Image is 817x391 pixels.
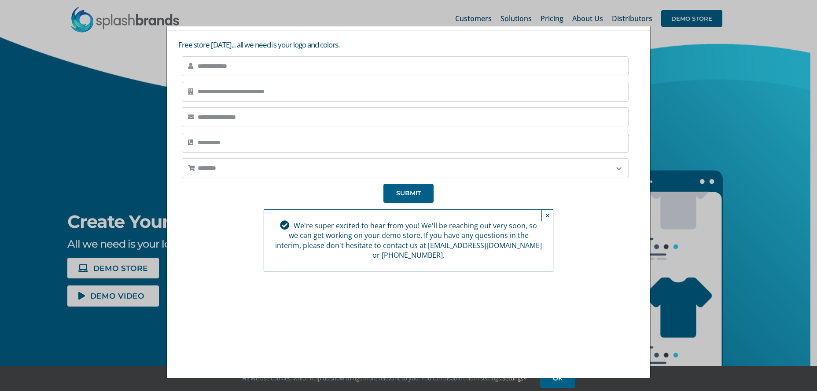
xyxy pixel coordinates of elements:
span: SUBMIT [396,190,421,197]
span: We're super excited to hear from you! We'll be reaching out very soon, so we can get working on y... [275,221,542,260]
button: SUBMIT [383,184,434,203]
p: Free store [DATE]... all we need is your logo and colors. [178,40,641,51]
button: Close [541,209,553,221]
